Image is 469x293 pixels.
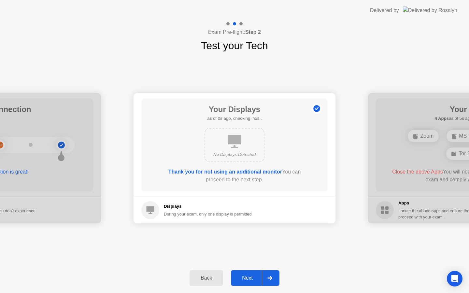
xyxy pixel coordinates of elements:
[207,104,262,115] h1: Your Displays
[164,211,252,217] div: During your exam, only one display is permitted
[233,275,262,281] div: Next
[245,29,261,35] b: Step 2
[210,151,259,158] div: No Displays Detected
[168,169,282,174] b: Thank you for not using an additional monitor
[208,28,261,36] h4: Exam Pre-flight:
[370,7,399,14] div: Delivered by
[192,275,221,281] div: Back
[190,270,223,286] button: Back
[231,270,279,286] button: Next
[403,7,457,14] img: Delivered by Rosalyn
[201,38,268,53] h1: Test your Tech
[447,271,462,286] div: Open Intercom Messenger
[207,115,262,122] h5: as of 0s ago, checking in5s..
[164,203,252,210] h5: Displays
[160,168,309,184] div: You can proceed to the next step.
